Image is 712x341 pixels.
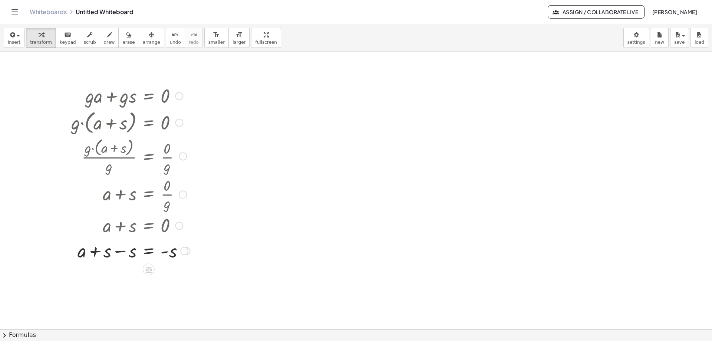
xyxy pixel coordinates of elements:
div: Apply the same math to both sides of the equation [143,263,155,275]
span: keypad [60,40,76,45]
button: arrange [139,28,164,48]
span: load [695,40,704,45]
span: scrub [84,40,96,45]
button: load [690,28,708,48]
i: redo [190,30,197,39]
button: keyboardkeypad [56,28,80,48]
button: format_sizelarger [228,28,250,48]
span: fullscreen [255,40,277,45]
span: Assign / Collaborate Live [554,9,638,15]
span: redo [189,40,199,45]
span: save [674,40,685,45]
button: undoundo [166,28,185,48]
i: format_size [235,30,243,39]
span: [PERSON_NAME] [652,9,697,15]
span: insert [8,40,20,45]
button: transform [26,28,56,48]
button: fullscreen [251,28,281,48]
button: [PERSON_NAME] [646,5,703,19]
span: arrange [143,40,160,45]
button: Assign / Collaborate Live [548,5,645,19]
span: erase [122,40,135,45]
a: Whiteboards [30,8,67,16]
span: smaller [208,40,225,45]
i: format_size [213,30,220,39]
span: new [655,40,664,45]
span: larger [233,40,245,45]
i: undo [172,30,179,39]
button: new [651,28,669,48]
span: undo [170,40,181,45]
span: transform [30,40,52,45]
button: scrub [80,28,100,48]
button: insert [4,28,24,48]
span: draw [104,40,115,45]
button: redoredo [185,28,203,48]
button: erase [118,28,139,48]
button: save [670,28,689,48]
span: settings [627,40,645,45]
button: format_sizesmaller [204,28,229,48]
button: draw [100,28,119,48]
button: settings [623,28,649,48]
button: Toggle navigation [9,6,21,18]
i: keyboard [64,30,71,39]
